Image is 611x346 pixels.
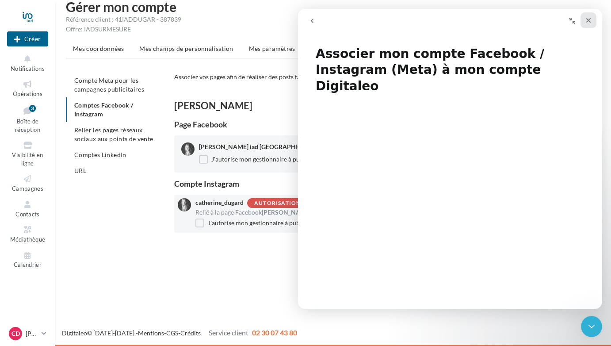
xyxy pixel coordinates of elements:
a: Calendrier [7,249,48,270]
span: Campagnes [12,185,43,192]
div: Référence client : 41IADDUGAR - 387839 [66,15,600,24]
a: Digitaleo [62,329,87,337]
img: tab_keywords_by_traffic_grey.svg [102,51,109,58]
span: Notifications [11,65,45,72]
span: Mes coordonnées [73,45,124,52]
span: 02 30 07 43 80 [252,328,297,337]
a: Visibilité en ligne [7,138,48,169]
div: Autorisation révoquée [254,200,336,206]
img: tab_domain_overview_orange.svg [37,51,44,58]
span: Visibilité en ligne [12,151,43,167]
button: Notifications [7,52,48,74]
div: Nouvelle campagne [7,31,48,46]
iframe: Intercom live chat [581,316,602,337]
a: CGS [166,329,178,337]
span: Service client [209,328,248,337]
span: © [DATE]-[DATE] - - - [62,329,297,337]
a: CD [PERSON_NAME] [7,325,48,342]
a: Médiathèque [7,223,48,245]
span: [PERSON_NAME] iad [GEOGRAPHIC_DATA] [199,143,322,150]
img: website_grey.svg [14,23,21,30]
a: Boîte de réception3 [7,103,48,135]
p: [PERSON_NAME] [26,329,38,338]
button: Créer [7,31,48,46]
div: Mots-clés [111,52,134,58]
a: Opérations [7,77,48,99]
div: [PERSON_NAME] [174,101,297,111]
div: Relié à la page Facebook [195,208,424,217]
span: [PERSON_NAME] iad [GEOGRAPHIC_DATA] [262,208,385,216]
span: Opérations [13,90,42,97]
span: Mes paramètres [249,45,295,52]
span: Mes champs de personnalisation [139,45,233,52]
span: URL [74,167,86,174]
div: 3 [29,105,36,112]
a: Mentions [138,329,164,337]
div: Domaine [46,52,68,58]
a: Campagnes [7,172,48,194]
span: CD [11,329,20,338]
span: Associez vos pages afin de réaliser des posts facebook [174,73,320,81]
span: catherine_dugard [195,199,244,206]
a: Contacts [7,198,48,219]
div: Page Facebook [174,120,427,128]
div: Offre: IADSURMESURE [66,25,600,34]
span: Compte Meta pour les campagnes publicitaires [74,77,144,93]
span: Calendrier [14,261,42,269]
span: Boîte de réception [15,118,40,133]
a: Crédits [180,329,201,337]
label: J'autorise mon gestionnaire à publier [195,219,309,227]
span: Médiathèque [10,236,46,243]
div: v 4.0.25 [25,14,43,21]
iframe: Intercom live chat [298,9,602,309]
span: Relier les pages réseaux sociaux aux points de vente [74,126,153,142]
span: Contacts [15,211,40,218]
div: Compte Instagram [174,180,427,188]
img: logo_orange.svg [14,14,21,21]
span: Comptes LinkedIn [74,151,126,158]
label: J'autorise mon gestionnaire à publier [199,155,313,164]
div: Domaine: [DOMAIN_NAME] [23,23,100,30]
